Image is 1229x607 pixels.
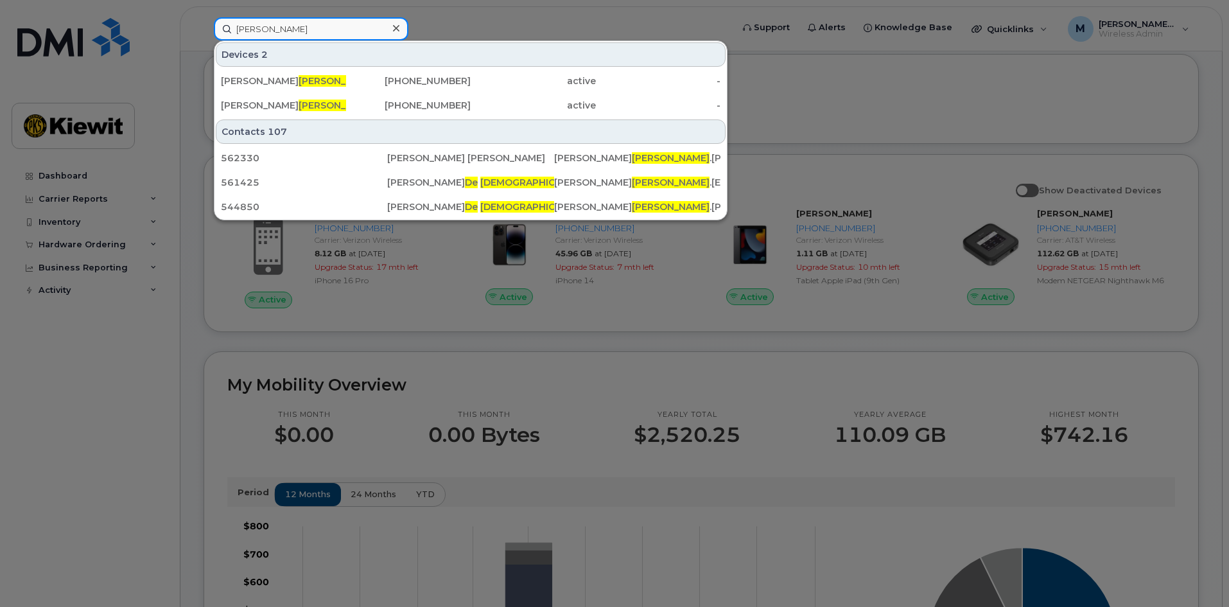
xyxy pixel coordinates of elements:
[346,75,471,87] div: [PHONE_NUMBER]
[221,99,346,112] div: [PERSON_NAME]
[268,125,287,138] span: 107
[387,152,553,164] div: [PERSON_NAME] [PERSON_NAME]
[465,201,478,213] span: De
[596,75,721,87] div: -
[480,201,589,213] span: [DEMOGRAPHIC_DATA]
[346,99,471,112] div: [PHONE_NUMBER]
[261,48,268,61] span: 2
[216,42,726,67] div: Devices
[1173,551,1219,597] iframe: Messenger Launcher
[221,200,387,213] div: 544850
[632,152,710,164] span: [PERSON_NAME]
[216,94,726,117] a: [PERSON_NAME][PERSON_NAME][PHONE_NUMBER]active-
[596,99,721,112] div: -
[471,75,596,87] div: active
[632,201,710,213] span: [PERSON_NAME]
[221,176,387,189] div: 561425
[214,17,408,40] input: Find something...
[554,200,720,213] div: [PERSON_NAME] .[PERSON_NAME][EMAIL_ADDRESS][PERSON_NAME][DOMAIN_NAME]
[216,69,726,92] a: [PERSON_NAME][PERSON_NAME][PHONE_NUMBER]active-
[299,100,376,111] span: [PERSON_NAME]
[387,200,553,213] div: [PERSON_NAME] [PERSON_NAME]
[632,177,710,188] span: [PERSON_NAME]
[216,171,726,194] a: 561425[PERSON_NAME]De [DEMOGRAPHIC_DATA][PERSON_NAME][PERSON_NAME][PERSON_NAME].[EMAIL_ADDRESS][P...
[554,152,720,164] div: [PERSON_NAME] .[PERSON_NAME][EMAIL_ADDRESS][PERSON_NAME][DOMAIN_NAME]
[221,152,387,164] div: 562330
[387,176,553,189] div: [PERSON_NAME] [PERSON_NAME]
[480,177,589,188] span: [DEMOGRAPHIC_DATA]
[216,119,726,144] div: Contacts
[299,75,376,87] span: [PERSON_NAME]
[221,75,346,87] div: [PERSON_NAME]
[216,195,726,218] a: 544850[PERSON_NAME]De [DEMOGRAPHIC_DATA][PERSON_NAME][PERSON_NAME][PERSON_NAME].[PERSON_NAME][EMA...
[554,176,720,189] div: [PERSON_NAME] .[EMAIL_ADDRESS][PERSON_NAME][DOMAIN_NAME]
[216,146,726,170] a: 562330[PERSON_NAME] [PERSON_NAME][PERSON_NAME][PERSON_NAME].[PERSON_NAME][EMAIL_ADDRESS][PERSON_N...
[471,99,596,112] div: active
[465,177,478,188] span: De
